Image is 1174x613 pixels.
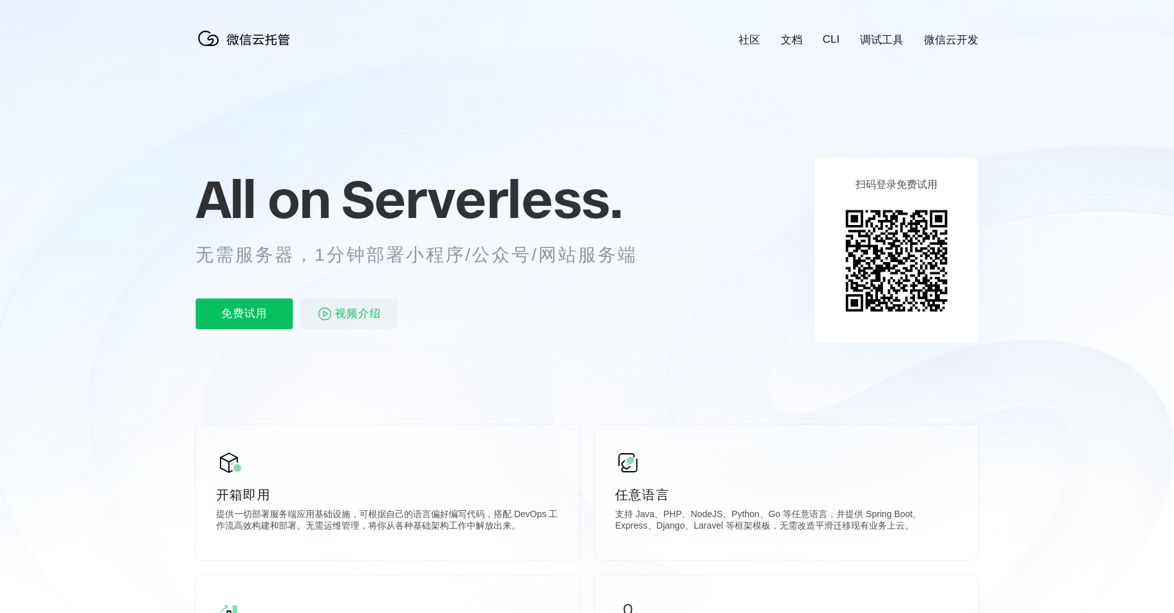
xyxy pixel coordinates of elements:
a: 微信云托管 [196,42,298,53]
p: 扫码登录免费试用 [856,178,937,192]
a: CLI [823,33,840,46]
p: 提供一切部署服务端应用基础设施，可根据自己的语言偏好编写代码，搭配 DevOps 工作流高效构建和部署。无需运维管理，将你从各种基础架构工作中解放出来。 [216,509,559,534]
span: All on [196,167,329,231]
a: 微信云开发 [924,33,978,47]
span: 视频介绍 [335,299,381,329]
a: 社区 [739,33,760,47]
a: 调试工具 [860,33,904,47]
p: 开箱即用 [216,486,559,504]
img: 微信云托管 [196,26,298,51]
p: 无需服务器，1分钟部署小程序/公众号/网站服务端 [196,242,661,268]
img: video_play.svg [317,306,333,322]
p: 任意语言 [615,486,958,504]
a: 文档 [781,33,802,47]
span: Serverless. [341,167,622,231]
p: 支持 Java、PHP、NodeJS、Python、Go 等任意语言，并提供 Spring Boot、Express、Django、Laravel 等框架模板，无需改造平滑迁移现有业务上云。 [615,509,958,534]
p: 免费试用 [196,299,293,329]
